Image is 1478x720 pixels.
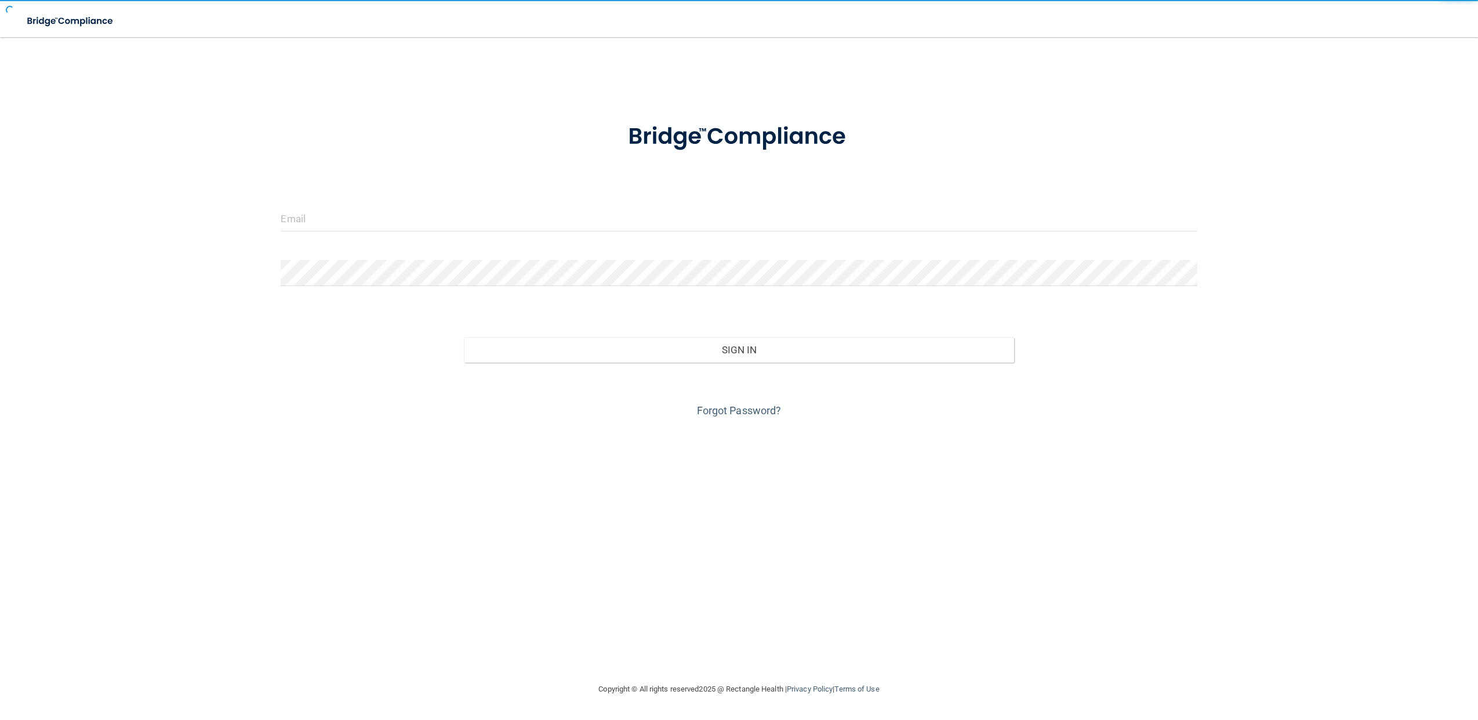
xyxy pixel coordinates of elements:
[834,685,879,693] a: Terms of Use
[604,107,874,167] img: bridge_compliance_login_screen.278c3ca4.svg
[528,671,951,708] div: Copyright © All rights reserved 2025 @ Rectangle Health | |
[787,685,833,693] a: Privacy Policy
[464,337,1014,363] button: Sign In
[17,9,124,33] img: bridge_compliance_login_screen.278c3ca4.svg
[281,205,1197,231] input: Email
[697,404,782,417] a: Forgot Password?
